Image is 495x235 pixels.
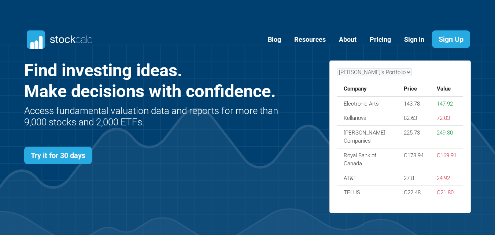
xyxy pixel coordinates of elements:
td: 143.78 [397,96,430,111]
td: [PERSON_NAME] Companies [337,125,398,148]
a: Try it for 30 days [24,147,92,164]
h1: Find investing ideas. Make decisions with confidence. [24,60,280,102]
a: Pricing [364,31,396,49]
td: AT&T [337,171,398,186]
a: Sign In [399,31,430,49]
th: Value [430,82,463,96]
td: 225.73 [397,125,430,148]
td: TELUS [337,186,398,200]
h2: Access fundamental valuation data and reports for more than 9,000 stocks and 2,000 ETFs. [24,105,280,128]
th: Company [337,82,398,96]
td: Royal Bank of Canada [337,148,398,171]
td: Electronic Arts [337,96,398,111]
a: Blog [262,31,287,49]
td: C21.80 [430,186,463,200]
td: 72.03 [430,111,463,126]
td: C173.94 [397,148,430,171]
td: 147.92 [430,96,463,111]
a: Resources [289,31,331,49]
td: C169.91 [430,148,463,171]
a: Sign Up [432,30,470,48]
td: 24.92 [430,171,463,186]
td: 249.80 [430,125,463,148]
td: 27.8 [397,171,430,186]
td: C22.48 [397,186,430,200]
th: Price [397,82,430,96]
td: 82.63 [397,111,430,126]
td: Kellanova [337,111,398,126]
a: About [333,31,362,49]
